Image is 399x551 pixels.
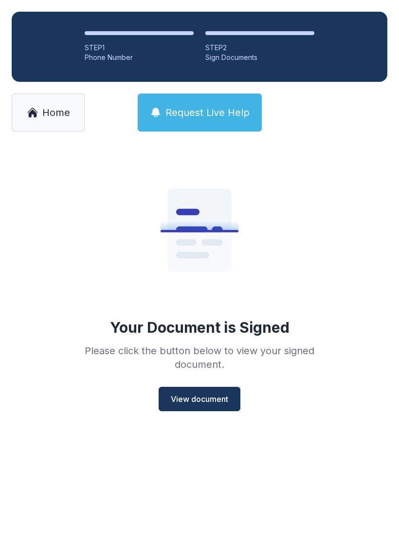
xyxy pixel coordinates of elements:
[59,344,340,371] div: Please click the button below to view your signed document.
[205,43,314,53] div: STEP 2
[85,53,194,62] div: Phone Number
[171,393,228,405] span: View document
[205,53,314,62] div: Sign Documents
[110,319,290,336] div: Your Document is Signed
[165,106,250,119] span: Request Live Help
[85,43,194,53] div: STEP 1
[42,106,70,119] span: Home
